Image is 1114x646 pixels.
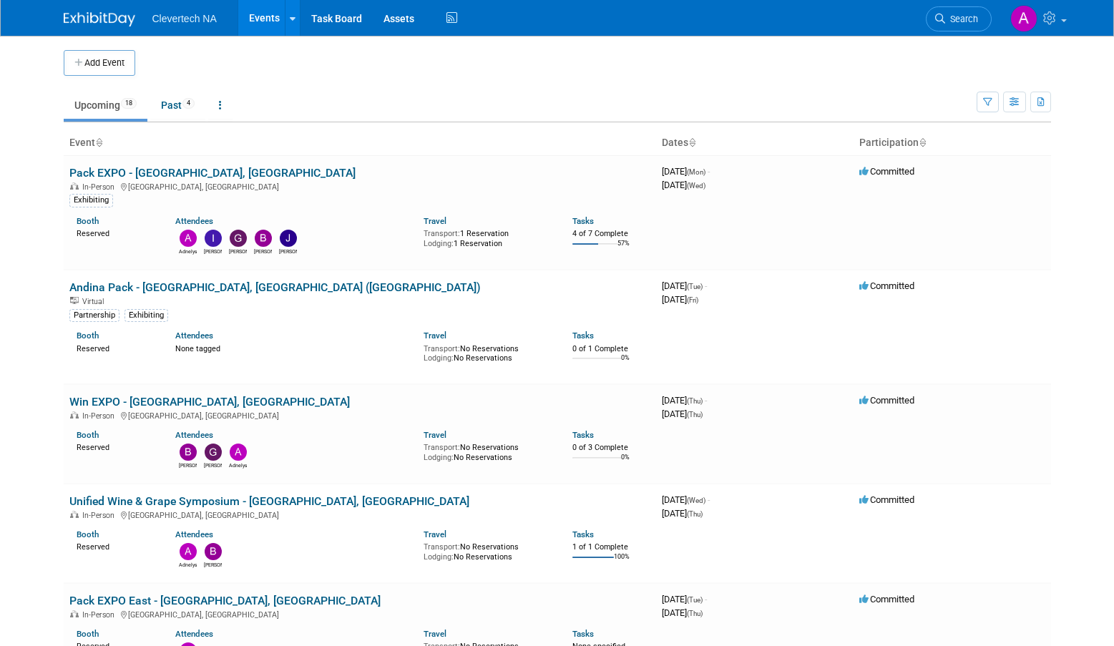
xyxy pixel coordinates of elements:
span: In-Person [82,182,119,192]
div: None tagged [175,341,413,354]
img: In-Person Event [70,610,79,617]
img: Beth Zarnick-Duffy [180,444,197,461]
a: Booth [77,216,99,226]
span: Committed [859,280,914,291]
span: - [705,594,707,605]
div: No Reservations No Reservations [424,341,551,363]
span: (Tue) [687,283,703,290]
span: Committed [859,166,914,177]
div: Adnelys Hernandez [229,461,247,469]
td: 57% [617,240,630,259]
a: Travel [424,216,446,226]
span: Lodging: [424,353,454,363]
div: 0 of 3 Complete [572,443,650,453]
img: Adnelys Hernandez [180,543,197,560]
div: Reserved [77,341,155,354]
a: Tasks [572,529,594,539]
div: [GEOGRAPHIC_DATA], [GEOGRAPHIC_DATA] [69,509,650,520]
a: Tasks [572,629,594,639]
span: (Mon) [687,168,705,176]
div: [GEOGRAPHIC_DATA], [GEOGRAPHIC_DATA] [69,180,650,192]
span: Committed [859,494,914,505]
span: [DATE] [662,166,710,177]
a: Sort by Start Date [688,137,695,148]
span: [DATE] [662,280,707,291]
a: Attendees [175,216,213,226]
div: Giorgio Zanardi [204,461,222,469]
a: Attendees [175,331,213,341]
div: 0 of 1 Complete [572,344,650,354]
img: Giorgio Zanardi [230,230,247,247]
div: Jean St-Martin [279,247,297,255]
span: [DATE] [662,508,703,519]
img: Beth Zarnick-Duffy [255,230,272,247]
span: (Tue) [687,596,703,604]
a: Attendees [175,529,213,539]
img: Virtual Event [70,297,79,304]
div: Giorgio Zanardi [229,247,247,255]
span: 18 [121,98,137,109]
a: Past4 [150,92,205,119]
img: Beth Zarnick-Duffy [205,543,222,560]
a: Booth [77,629,99,639]
a: Booth [77,529,99,539]
img: Adnelys Hernandez [230,444,247,461]
div: No Reservations No Reservations [424,539,551,562]
span: (Thu) [687,411,703,419]
span: Transport: [424,542,460,552]
a: Travel [424,529,446,539]
td: 0% [621,454,630,473]
span: Search [945,14,978,24]
a: Upcoming18 [64,92,147,119]
span: In-Person [82,411,119,421]
span: [DATE] [662,594,707,605]
span: [DATE] [662,494,710,505]
span: Committed [859,395,914,406]
a: Tasks [572,430,594,440]
span: Transport: [424,344,460,353]
div: Beth Zarnick-Duffy [254,247,272,255]
span: (Wed) [687,496,705,504]
span: (Thu) [687,397,703,405]
span: - [705,280,707,291]
div: [GEOGRAPHIC_DATA], [GEOGRAPHIC_DATA] [69,608,650,620]
div: No Reservations No Reservations [424,440,551,462]
th: Dates [656,131,854,155]
span: 4 [182,98,195,109]
div: Reserved [77,440,155,453]
a: Pack EXPO - [GEOGRAPHIC_DATA], [GEOGRAPHIC_DATA] [69,166,356,180]
img: Adnelys Hernandez [180,230,197,247]
img: ExhibitDay [64,12,135,26]
span: (Thu) [687,510,703,518]
td: 100% [614,553,630,572]
button: Add Event [64,50,135,76]
div: 1 of 1 Complete [572,542,650,552]
div: Reserved [77,226,155,239]
a: Sort by Event Name [95,137,102,148]
span: [DATE] [662,395,707,406]
img: In-Person Event [70,511,79,518]
span: Lodging: [424,239,454,248]
span: - [708,166,710,177]
span: Transport: [424,229,460,238]
div: Beth Zarnick-Duffy [204,560,222,569]
span: [DATE] [662,408,703,419]
div: 4 of 7 Complete [572,229,650,239]
span: - [705,395,707,406]
td: 0% [621,354,630,373]
span: In-Person [82,610,119,620]
div: [GEOGRAPHIC_DATA], [GEOGRAPHIC_DATA] [69,409,650,421]
a: Pack EXPO East - [GEOGRAPHIC_DATA], [GEOGRAPHIC_DATA] [69,594,381,607]
div: Partnership [69,309,119,322]
div: Beth Zarnick-Duffy [179,461,197,469]
a: Sort by Participation Type [919,137,926,148]
div: Exhibiting [124,309,168,322]
a: Unified Wine & Grape Symposium - [GEOGRAPHIC_DATA], [GEOGRAPHIC_DATA] [69,494,469,508]
span: - [708,494,710,505]
span: [DATE] [662,294,698,305]
span: (Thu) [687,610,703,617]
div: Adnelys Hernandez [179,247,197,255]
div: Reserved [77,539,155,552]
span: (Fri) [687,296,698,304]
img: In-Person Event [70,411,79,419]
